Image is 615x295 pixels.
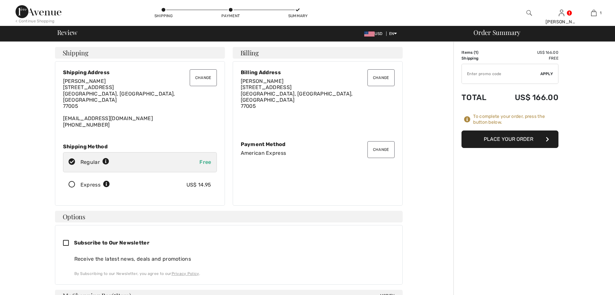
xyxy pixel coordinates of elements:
div: Shipping Address [63,69,217,75]
td: US$ 166.00 [497,50,558,55]
div: Payment [221,13,240,19]
div: Shipping [154,13,173,19]
div: American Express [241,150,395,156]
button: Change [190,69,217,86]
span: [STREET_ADDRESS] [GEOGRAPHIC_DATA], [GEOGRAPHIC_DATA], [GEOGRAPHIC_DATA] 77005 [63,84,175,109]
div: Express [80,181,110,189]
span: EN [389,31,397,36]
div: Regular [80,158,109,166]
div: By Subscribing to our Newsletter, you agree to our . [74,271,395,277]
td: Items ( ) [461,50,497,55]
div: [EMAIL_ADDRESS][DOMAIN_NAME] [PHONE_NUMBER] [63,78,217,128]
span: Subscribe to Our Newsletter [74,240,149,246]
span: USD [364,31,385,36]
td: Free [497,55,558,61]
img: 1ère Avenue [16,5,61,18]
div: US$ 14.95 [186,181,211,189]
td: Total [461,86,497,108]
div: [PERSON_NAME] [546,18,577,25]
div: Receive the latest news, deals and promotions [74,255,395,263]
td: Shipping [461,55,497,61]
span: [PERSON_NAME] [63,78,106,84]
span: 1 [475,50,477,55]
div: Summary [288,13,308,19]
td: US$ 166.00 [497,86,558,108]
img: My Bag [591,9,597,17]
button: Place Your Order [461,130,558,148]
a: Sign In [559,10,564,16]
img: search the website [526,9,532,17]
button: Change [367,69,395,86]
span: 1 [600,10,601,16]
div: Shipping Method [63,143,217,150]
div: To complete your order, press the button below. [473,114,558,125]
span: Shipping [63,50,89,56]
span: Free [199,159,211,165]
span: [PERSON_NAME] [241,78,284,84]
button: Change [367,141,395,158]
span: Apply [540,71,553,77]
div: Billing Address [241,69,395,75]
span: Review [57,29,78,36]
img: My Info [559,9,564,17]
input: Promo code [462,64,540,84]
span: [STREET_ADDRESS] [GEOGRAPHIC_DATA], [GEOGRAPHIC_DATA], [GEOGRAPHIC_DATA] 77005 [241,84,353,109]
div: Order Summary [466,29,611,36]
h4: Options [55,211,403,222]
span: Billing [240,50,259,56]
img: US Dollar [364,31,375,37]
a: Privacy Policy [172,271,199,276]
a: 1 [578,9,610,17]
div: Payment Method [241,141,395,147]
div: < Continue Shopping [16,18,55,24]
